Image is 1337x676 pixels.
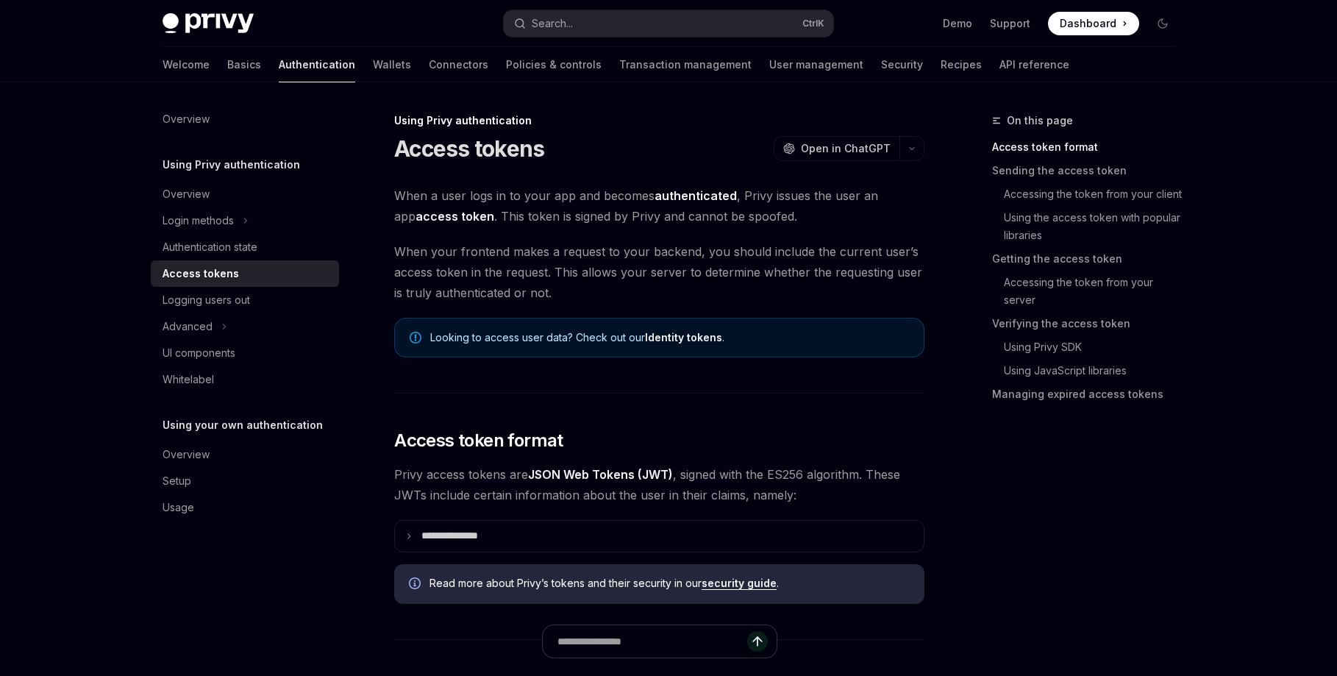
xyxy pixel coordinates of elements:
[1060,16,1116,31] span: Dashboard
[163,416,323,434] h5: Using your own authentication
[394,113,924,128] div: Using Privy authentication
[151,181,339,207] a: Overview
[163,472,191,490] div: Setup
[619,47,752,82] a: Transaction management
[992,359,1186,383] a: Using JavaScript libraries
[163,110,210,128] div: Overview
[151,366,339,393] a: Whitelabel
[279,47,355,82] a: Authentication
[163,185,210,203] div: Overview
[774,136,899,161] button: Open in ChatGPT
[702,577,777,590] a: security guide
[769,47,863,82] a: User management
[227,47,261,82] a: Basics
[943,16,972,31] a: Demo
[416,209,494,224] strong: access token
[504,10,833,37] button: Open search
[163,318,213,335] div: Advanced
[506,47,602,82] a: Policies & controls
[394,429,563,452] span: Access token format
[992,312,1186,335] a: Verifying the access token
[528,467,673,483] a: JSON Web Tokens (JWT)
[151,494,339,521] a: Usage
[163,265,239,282] div: Access tokens
[409,577,424,592] svg: Info
[645,331,722,344] a: Identity tokens
[373,47,411,82] a: Wallets
[151,468,339,494] a: Setup
[430,330,909,345] span: Looking to access user data? Check out our .
[747,631,768,652] button: Send message
[532,15,573,32] div: Search...
[163,371,214,388] div: Whitelabel
[801,141,891,156] span: Open in ChatGPT
[992,383,1186,406] a: Managing expired access tokens
[163,291,250,309] div: Logging users out
[992,182,1186,206] a: Accessing the token from your client
[163,13,254,34] img: dark logo
[151,287,339,313] a: Logging users out
[151,106,339,132] a: Overview
[429,47,488,82] a: Connectors
[151,207,339,234] button: Toggle Login methods section
[394,464,924,505] span: Privy access tokens are , signed with the ES256 algorithm. These JWTs include certain information...
[163,446,210,463] div: Overview
[163,499,194,516] div: Usage
[163,212,234,230] div: Login methods
[557,625,747,658] input: Ask a question...
[881,47,923,82] a: Security
[163,344,235,362] div: UI components
[151,340,339,366] a: UI components
[992,335,1186,359] a: Using Privy SDK
[992,159,1186,182] a: Sending the access token
[429,576,910,591] span: Read more about Privy’s tokens and their security in our .
[151,260,339,287] a: Access tokens
[1007,112,1073,129] span: On this page
[394,185,924,227] span: When a user logs in to your app and becomes , Privy issues the user an app . This token is signed...
[163,238,257,256] div: Authentication state
[655,188,737,203] strong: authenticated
[163,47,210,82] a: Welcome
[999,47,1069,82] a: API reference
[151,313,339,340] button: Toggle Advanced section
[992,271,1186,312] a: Accessing the token from your server
[163,156,300,174] h5: Using Privy authentication
[151,234,339,260] a: Authentication state
[802,18,824,29] span: Ctrl K
[394,135,544,162] h1: Access tokens
[410,332,421,344] svg: Note
[1048,12,1139,35] a: Dashboard
[992,206,1186,247] a: Using the access token with popular libraries
[941,47,982,82] a: Recipes
[990,16,1030,31] a: Support
[151,441,339,468] a: Overview
[394,241,924,303] span: When your frontend makes a request to your backend, you should include the current user’s access ...
[1151,12,1174,35] button: Toggle dark mode
[992,135,1186,159] a: Access token format
[992,247,1186,271] a: Getting the access token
